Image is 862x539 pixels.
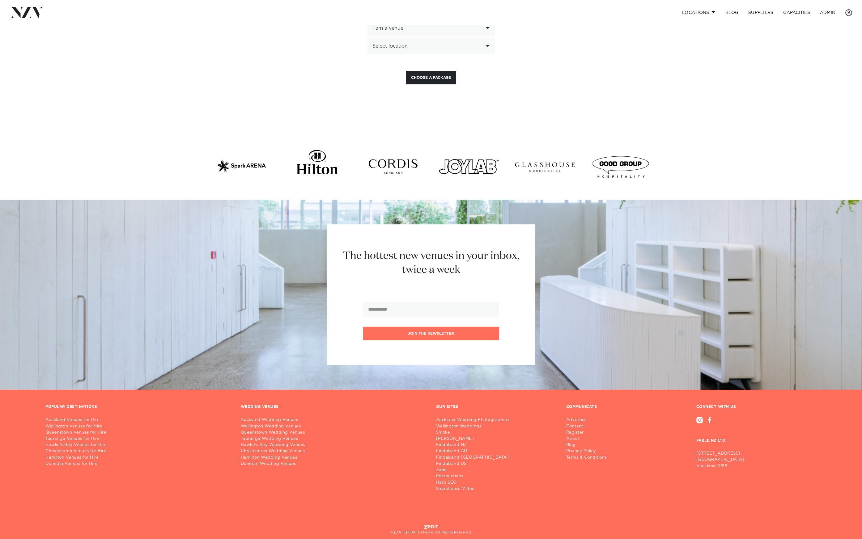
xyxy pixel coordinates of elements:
div: Select location [372,43,483,49]
a: Findaband [GEOGRAPHIC_DATA] [436,455,515,461]
h2: The hottest new venues in your inbox, twice a week [335,249,527,277]
a: Blog [566,442,612,448]
a: About [566,436,612,442]
a: Auckland Wedding Photographers [436,417,515,423]
a: Dunedin Wedding Venues [241,461,426,467]
a: Wellington Venues for Hire [45,423,231,430]
a: Perspectives [436,473,515,479]
a: Christchurch Wedding Venues [241,448,426,454]
a: ADMIN [815,6,840,19]
a: Findaband US [436,461,515,467]
a: Queenstown Venues for Hire [45,430,231,436]
a: Tauranga Venues for Hire [45,436,231,442]
a: Smoke [436,430,515,436]
a: Christchurch Venues for Hire [45,448,231,454]
h3: WEDDING VENUES [241,405,279,410]
a: Findaband AU [436,448,515,454]
a: Tauranga Wedding Venues [241,436,426,442]
button: Choose a Package [406,71,456,84]
a: Register [566,430,612,436]
h3: FABLE NZ LTD [696,423,817,448]
a: Advertise [566,417,612,423]
a: Wellington Wedding Venues [241,423,426,430]
a: Dunedin Venues for Hire [45,461,231,467]
a: Privacy Policy [566,448,612,454]
a: Findaband NZ [436,442,515,448]
a: SUPPLIERS [743,6,778,19]
a: BLOG [720,6,743,19]
a: Zahn [436,467,515,473]
img: nzv-logo.png [10,7,44,18]
a: Wellington Weddings [436,423,515,430]
img: spark-arena-logo.svg [214,140,269,194]
img: hilton-logo.svg [290,140,344,194]
div: I am a venue [372,25,483,31]
img: glasshouse-logo.png [512,134,578,200]
img: cordis-logo.svg [366,140,420,194]
a: [PERSON_NAME] [436,436,515,442]
a: Capacities [778,6,815,19]
h3: POPULAR DESTINATIONS [45,405,97,410]
a: Auckland Venues for Hire [45,417,231,423]
a: Contact [566,423,612,430]
a: Auckland Wedding Venues [241,417,426,423]
a: Locations [677,6,720,19]
a: Queenstown Wedding Venues [241,430,426,436]
h3: CONNECT WITH US [696,405,817,410]
button: Join the newsletter [363,327,499,341]
h3: OUR SITES [436,405,459,410]
a: Hamilton Venues for Hire [45,455,231,461]
a: Terms & Conditions [566,455,612,461]
a: Hawke's Bay Venues for Hire [45,442,231,448]
h3: COMMUNICATE [566,405,597,410]
a: Edit [423,522,439,530]
p: [STREET_ADDRESS], [GEOGRAPHIC_DATA], Auckland 0618 [696,451,817,469]
a: Hawke's Bay Wedding Venues [241,442,426,448]
a: Sharehouse Video [436,486,515,492]
img: good-group-logo.png [588,134,653,200]
img: joylab-logo.png [436,134,502,200]
a: Hamilton Wedding Venues [241,455,426,461]
h5: © [DATE]-[DATE] Fable. All Rights Reserved. [45,530,817,536]
a: Haro SEO [436,480,515,486]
